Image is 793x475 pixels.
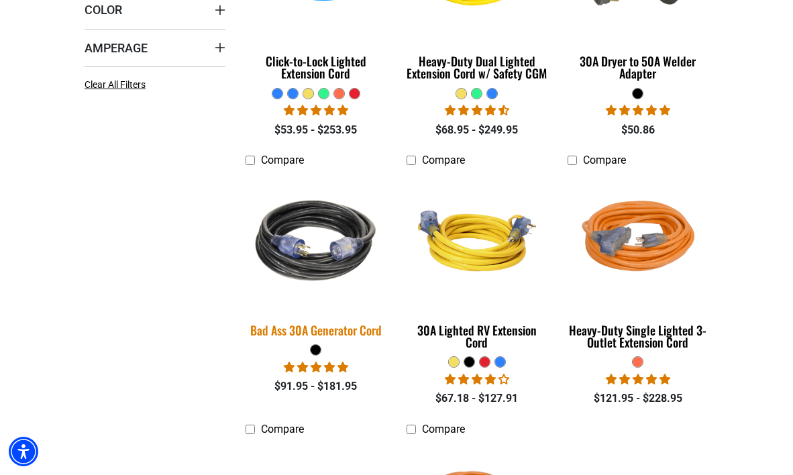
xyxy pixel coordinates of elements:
img: yellow [405,175,549,305]
span: Compare [583,154,626,166]
span: Compare [422,154,465,166]
span: Clear All Filters [85,79,146,90]
a: yellow 30A Lighted RV Extension Cord [407,174,547,356]
div: Accessibility Menu [9,437,38,466]
div: Heavy-Duty Single Lighted 3-Outlet Extension Cord [568,324,708,348]
span: Amperage [85,40,148,56]
div: 30A Lighted RV Extension Cord [407,324,547,348]
summary: Amperage [85,29,225,66]
div: $68.95 - $249.95 [407,122,547,138]
span: Compare [261,154,304,166]
div: $91.95 - $181.95 [246,378,386,394]
img: orange [566,175,710,305]
span: 4.64 stars [445,104,509,117]
div: $53.95 - $253.95 [246,122,386,138]
a: black Bad Ass 30A Generator Cord [246,174,386,344]
span: Color [85,2,122,17]
div: 30A Dryer to 50A Welder Adapter [568,55,708,79]
div: $50.86 [568,122,708,138]
a: orange Heavy-Duty Single Lighted 3-Outlet Extension Cord [568,174,708,356]
span: 4.87 stars [284,104,348,117]
span: Compare [261,423,304,435]
div: $67.18 - $127.91 [407,390,547,407]
span: 4.11 stars [445,373,509,386]
span: 5.00 stars [284,361,348,374]
a: Clear All Filters [85,78,151,92]
img: black [235,168,396,313]
div: $121.95 - $228.95 [568,390,708,407]
div: Bad Ass 30A Generator Cord [246,324,386,336]
span: 5.00 stars [606,104,670,117]
span: 5.00 stars [606,373,670,386]
div: Click-to-Lock Lighted Extension Cord [246,55,386,79]
span: Compare [422,423,465,435]
div: Heavy-Duty Dual Lighted Extension Cord w/ Safety CGM [407,55,547,79]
